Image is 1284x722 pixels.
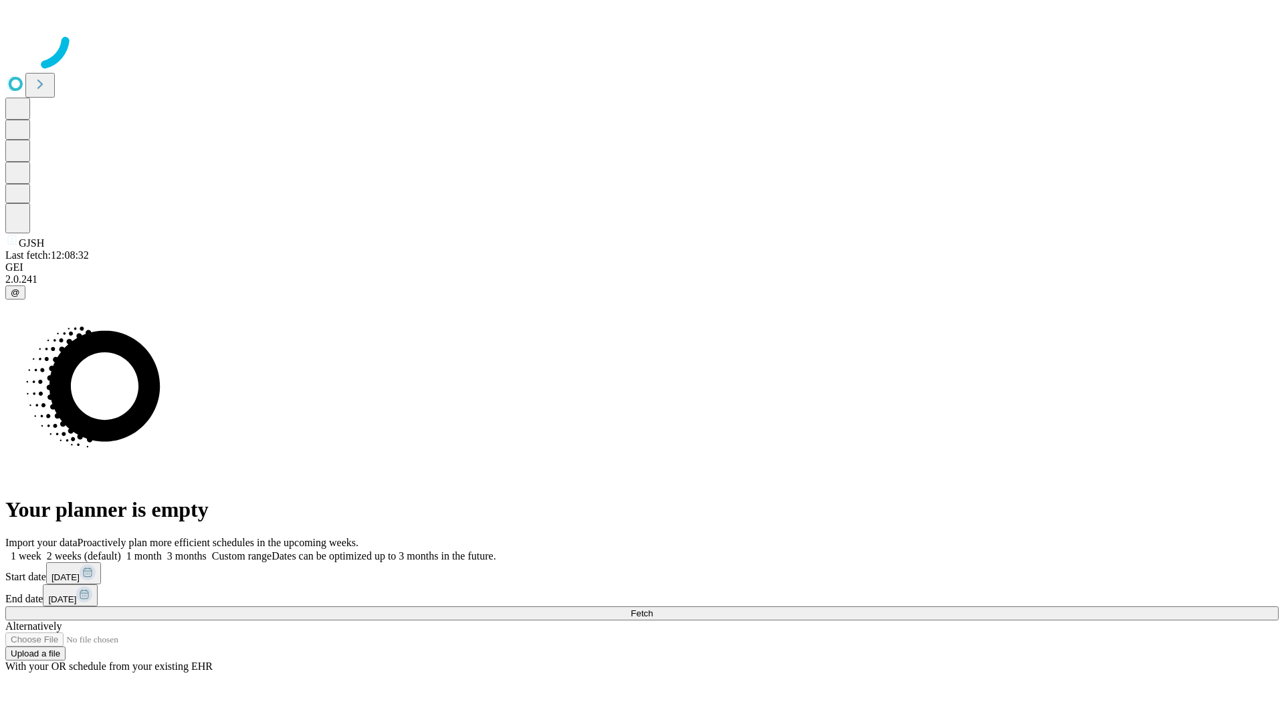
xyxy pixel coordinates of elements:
[46,562,101,584] button: [DATE]
[5,497,1279,522] h1: Your planner is empty
[5,562,1279,584] div: Start date
[126,550,162,562] span: 1 month
[11,550,41,562] span: 1 week
[5,537,78,548] span: Import your data
[19,237,44,249] span: GJSH
[5,646,66,660] button: Upload a file
[167,550,207,562] span: 3 months
[5,660,213,672] span: With your OR schedule from your existing EHR
[78,537,358,548] span: Proactively plan more efficient schedules in the upcoming weeks.
[212,550,272,562] span: Custom range
[631,608,653,618] span: Fetch
[5,606,1279,620] button: Fetch
[5,261,1279,273] div: GEI
[11,287,20,297] span: @
[5,620,62,632] span: Alternatively
[5,273,1279,285] div: 2.0.241
[47,550,121,562] span: 2 weeks (default)
[43,584,98,606] button: [DATE]
[5,249,89,261] span: Last fetch: 12:08:32
[272,550,496,562] span: Dates can be optimized up to 3 months in the future.
[5,584,1279,606] div: End date
[51,572,80,582] span: [DATE]
[48,594,76,604] span: [DATE]
[5,285,25,299] button: @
